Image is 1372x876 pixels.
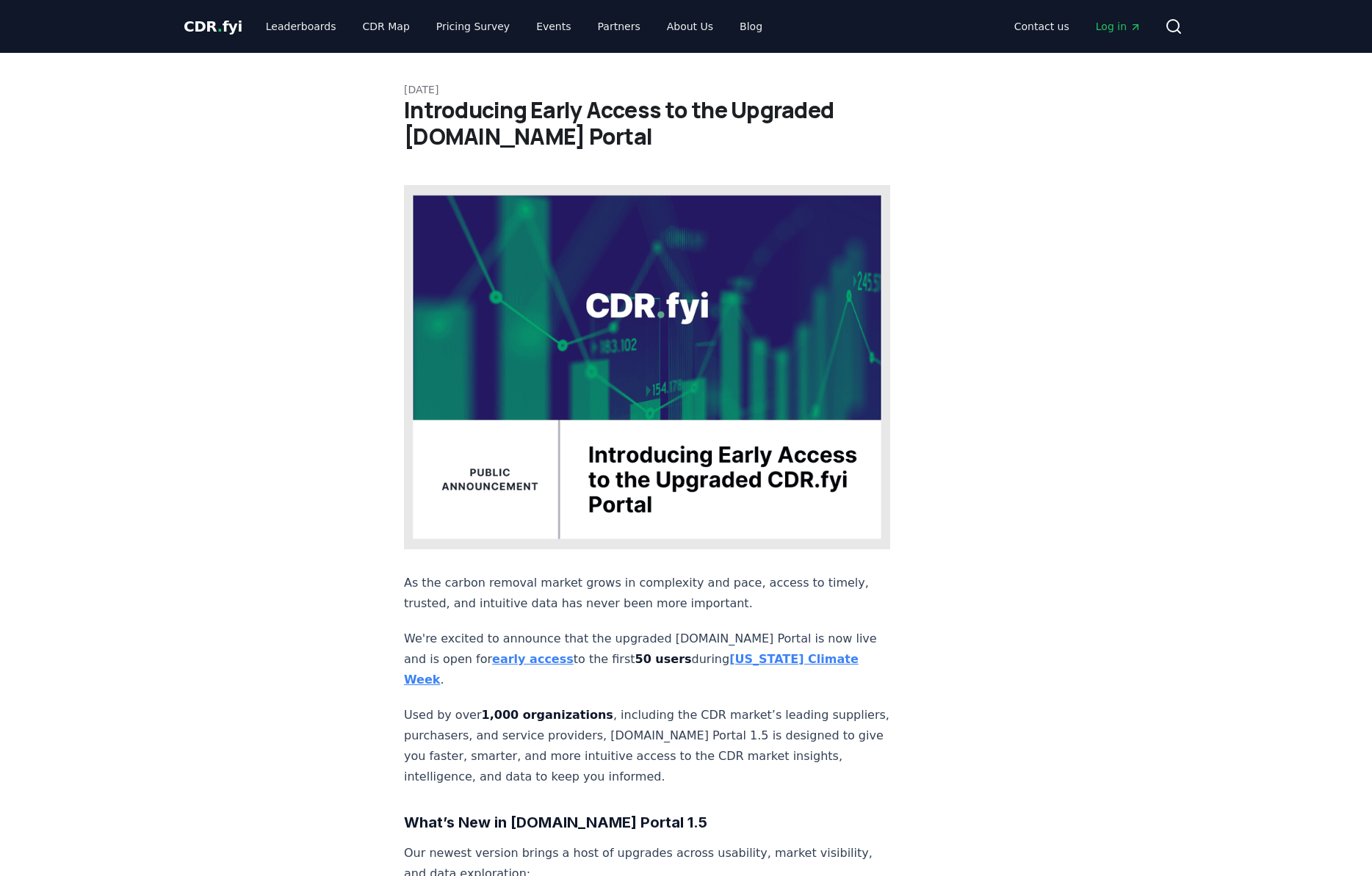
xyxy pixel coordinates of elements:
[404,185,890,549] img: blog post image
[217,18,223,35] span: .
[524,13,582,40] a: Events
[404,652,859,687] a: [US_STATE] Climate Week
[492,652,574,666] a: early access
[425,13,521,40] a: Pricing Survey
[1096,19,1141,34] span: Log in
[184,16,242,37] a: CDR.fyi
[351,13,422,40] a: CDR Map
[728,13,774,40] a: Blog
[404,573,890,614] p: As the carbon removal market grows in complexity and pace, access to timely, trusted, and intuiti...
[404,82,968,97] p: [DATE]
[404,705,890,787] p: Used by over , including the CDR market’s leading suppliers, purchasers, and service providers, [...
[254,13,774,40] nav: Main
[404,629,890,690] p: We're excited to announce that the upgraded [DOMAIN_NAME] Portal is now live and is open for to t...
[404,97,968,150] h1: Introducing Early Access to the Upgraded [DOMAIN_NAME] Portal
[184,18,242,35] span: CDR fyi
[635,652,692,666] strong: 50 users
[482,708,613,722] strong: 1,000 organizations
[1003,13,1081,40] a: Contact us
[254,13,348,40] a: Leaderboards
[404,814,707,831] strong: What’s New in [DOMAIN_NAME] Portal 1.5
[1084,13,1153,40] a: Log in
[586,13,652,40] a: Partners
[655,13,725,40] a: About Us
[1003,13,1153,40] nav: Main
